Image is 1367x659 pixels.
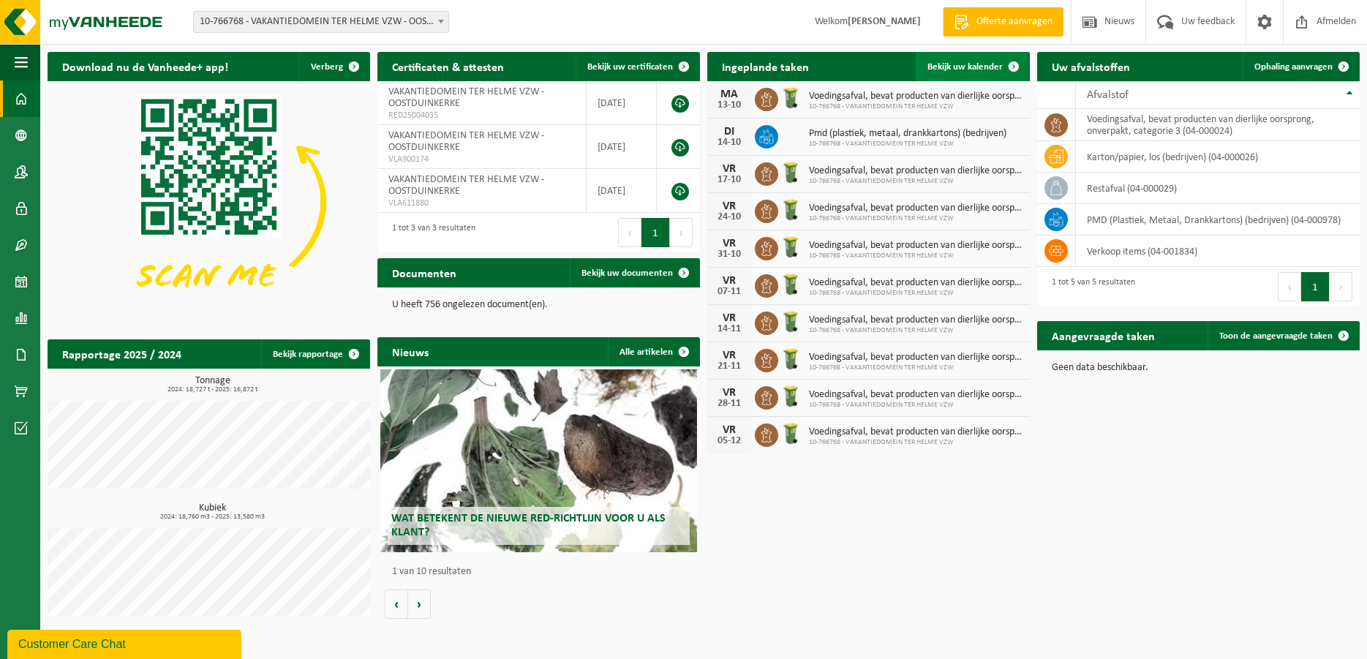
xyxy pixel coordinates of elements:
span: 10-766768 - VAKANTIEDOMEIN TER HELME VZW [809,252,1023,260]
div: 1 tot 3 van 3 resultaten [385,216,475,249]
span: 10-766768 - VAKANTIEDOMEIN TER HELME VZW [809,364,1023,372]
span: Voedingsafval, bevat producten van dierlijke oorsprong, onverpakt, categorie 3 [809,203,1023,214]
span: Offerte aanvragen [973,15,1056,29]
span: 10-766768 - VAKANTIEDOMEIN TER HELME VZW [809,438,1023,447]
div: 17-10 [715,175,744,185]
div: VR [715,163,744,175]
img: WB-0140-HPE-GN-50 [778,384,803,409]
span: Voedingsafval, bevat producten van dierlijke oorsprong, onverpakt, categorie 3 [809,240,1023,252]
h2: Nieuws [377,337,443,366]
div: 21-11 [715,361,744,372]
p: U heeft 756 ongelezen document(en). [392,300,685,310]
div: 13-10 [715,100,744,110]
td: voedingsafval, bevat producten van dierlijke oorsprong, onverpakt, categorie 3 (04-000024) [1076,109,1360,141]
a: Bekijk rapportage [261,339,369,369]
span: Wat betekent de nieuwe RED-richtlijn voor u als klant? [391,513,666,538]
h3: Tonnage [55,376,370,393]
span: VAKANTIEDOMEIN TER HELME VZW - OOSTDUINKERKE [388,86,544,109]
button: 1 [641,218,670,247]
span: Bekijk uw kalender [927,62,1003,72]
td: verkoop items (04-001834) [1076,236,1360,267]
span: Voedingsafval, bevat producten van dierlijke oorsprong, onverpakt, categorie 3 [809,389,1023,401]
button: Volgende [408,590,431,619]
td: PMD (Plastiek, Metaal, Drankkartons) (bedrijven) (04-000978) [1076,204,1360,236]
h2: Download nu de Vanheede+ app! [48,52,243,80]
span: Pmd (plastiek, metaal, drankkartons) (bedrijven) [809,128,1006,140]
div: VR [715,238,744,249]
div: DI [715,126,744,138]
div: VR [715,312,744,324]
span: 10-766768 - VAKANTIEDOMEIN TER HELME VZW - OOSTDUINKERKE [194,12,448,32]
span: VAKANTIEDOMEIN TER HELME VZW - OOSTDUINKERKE [388,130,544,153]
span: Ophaling aanvragen [1254,62,1333,72]
td: [DATE] [587,81,657,125]
img: WB-0140-HPE-GN-50 [778,160,803,185]
div: VR [715,424,744,436]
span: 10-766768 - VAKANTIEDOMEIN TER HELME VZW - OOSTDUINKERKE [193,11,449,33]
img: WB-0140-HPE-GN-50 [778,235,803,260]
img: WB-0140-HPE-GN-50 [778,272,803,297]
span: VLA900174 [388,154,575,165]
strong: [PERSON_NAME] [848,16,921,27]
button: Next [1330,272,1352,301]
h3: Kubiek [55,503,370,521]
span: Bekijk uw certificaten [587,62,673,72]
div: 14-10 [715,138,744,148]
div: VR [715,200,744,212]
a: Alle artikelen [608,337,698,366]
button: Next [670,218,693,247]
p: 1 van 10 resultaten [392,567,693,577]
div: 07-11 [715,287,744,297]
button: Previous [618,218,641,247]
span: Voedingsafval, bevat producten van dierlijke oorsprong, onverpakt, categorie 3 [809,165,1023,177]
span: 2024: 18,760 m3 - 2025: 13,580 m3 [55,513,370,521]
span: 10-766768 - VAKANTIEDOMEIN TER HELME VZW [809,214,1023,223]
h2: Ingeplande taken [707,52,824,80]
h2: Uw afvalstoffen [1037,52,1145,80]
iframe: chat widget [7,627,244,659]
h2: Certificaten & attesten [377,52,519,80]
a: Toon de aangevraagde taken [1208,321,1358,350]
div: 31-10 [715,249,744,260]
img: WB-0140-HPE-GN-50 [778,347,803,372]
div: 14-11 [715,324,744,334]
a: Bekijk uw certificaten [576,52,698,81]
span: Voedingsafval, bevat producten van dierlijke oorsprong, onverpakt, categorie 3 [809,315,1023,326]
img: WB-0140-HPE-GN-50 [778,86,803,110]
span: Voedingsafval, bevat producten van dierlijke oorsprong, onverpakt, categorie 3 [809,91,1023,102]
button: Previous [1278,272,1301,301]
img: WB-0140-HPE-GN-50 [778,421,803,446]
div: 05-12 [715,436,744,446]
td: karton/papier, los (bedrijven) (04-000026) [1076,141,1360,173]
span: VAKANTIEDOMEIN TER HELME VZW - OOSTDUINKERKE [388,174,544,197]
div: MA [715,89,744,100]
h2: Documenten [377,258,471,287]
button: Vorige [385,590,408,619]
span: Afvalstof [1087,89,1129,101]
button: 1 [1301,272,1330,301]
span: Voedingsafval, bevat producten van dierlijke oorsprong, onverpakt, categorie 3 [809,352,1023,364]
td: restafval (04-000029) [1076,173,1360,204]
span: 2024: 18,727 t - 2025: 16,872 t [55,386,370,393]
span: 10-766768 - VAKANTIEDOMEIN TER HELME VZW [809,401,1023,410]
div: VR [715,387,744,399]
a: Wat betekent de nieuwe RED-richtlijn voor u als klant? [380,369,696,552]
span: VLA611880 [388,197,575,209]
span: RED25004035 [388,110,575,121]
span: Voedingsafval, bevat producten van dierlijke oorsprong, onverpakt, categorie 3 [809,277,1023,289]
td: [DATE] [587,125,657,169]
a: Bekijk uw kalender [916,52,1028,81]
img: WB-0140-HPE-GN-50 [778,309,803,334]
span: 10-766768 - VAKANTIEDOMEIN TER HELME VZW [809,140,1006,148]
span: 10-766768 - VAKANTIEDOMEIN TER HELME VZW [809,177,1023,186]
h2: Rapportage 2025 / 2024 [48,339,196,368]
span: Voedingsafval, bevat producten van dierlijke oorsprong, onverpakt, categorie 3 [809,426,1023,438]
span: 10-766768 - VAKANTIEDOMEIN TER HELME VZW [809,102,1023,111]
p: Geen data beschikbaar. [1052,363,1345,373]
div: 1 tot 5 van 5 resultaten [1044,271,1135,303]
a: Offerte aanvragen [943,7,1063,37]
h2: Aangevraagde taken [1037,321,1170,350]
span: Bekijk uw documenten [581,268,673,278]
span: 10-766768 - VAKANTIEDOMEIN TER HELME VZW [809,326,1023,335]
